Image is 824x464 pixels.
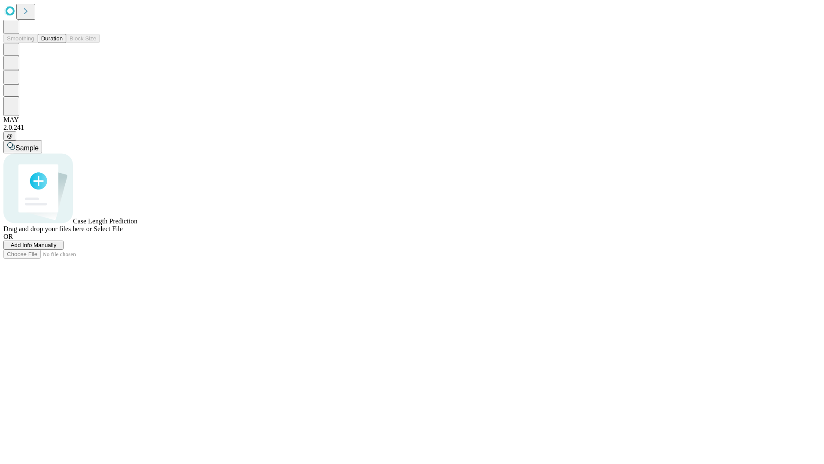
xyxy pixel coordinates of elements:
[66,34,100,43] button: Block Size
[3,124,821,131] div: 2.0.241
[3,233,13,240] span: OR
[3,131,16,140] button: @
[3,34,38,43] button: Smoothing
[3,241,64,250] button: Add Info Manually
[15,144,39,152] span: Sample
[11,242,57,248] span: Add Info Manually
[3,225,92,232] span: Drag and drop your files here or
[3,140,42,153] button: Sample
[38,34,66,43] button: Duration
[94,225,123,232] span: Select File
[7,133,13,139] span: @
[73,217,137,225] span: Case Length Prediction
[3,116,821,124] div: MAY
